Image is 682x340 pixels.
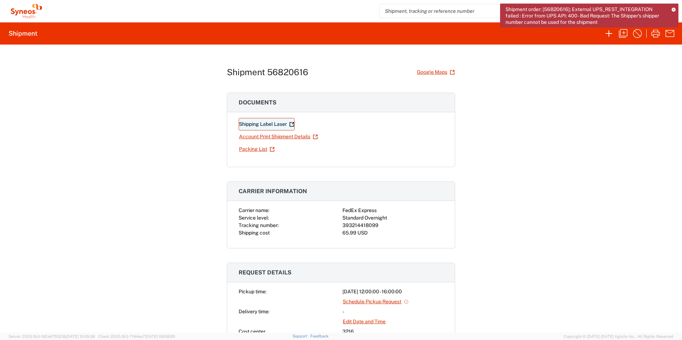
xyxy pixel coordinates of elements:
[239,130,318,143] a: Account Print Shipment Details
[342,328,443,335] div: 3216
[227,67,308,77] h1: Shipment 56820616
[239,329,265,334] span: Cost center
[342,207,443,214] div: FedEx Express
[342,288,443,295] div: [DATE] 12:00:00 - 16:00:00
[342,222,443,229] div: 393214418099
[342,229,443,237] div: 65.99 USD
[66,334,95,339] span: [DATE] 10:05:38
[380,4,564,18] input: Shipment, tracking or reference number
[9,334,95,339] span: Server: 2025.19.0-192a4753216
[239,99,276,106] span: Documents
[239,188,307,195] span: Carrier information
[239,215,269,221] span: Service level:
[292,334,310,338] a: Support
[239,289,266,294] span: Pickup time:
[239,207,269,213] span: Carrier name:
[342,315,386,328] a: Edit Date and Time
[239,309,269,314] span: Delivery time:
[310,334,329,338] a: Feedback
[342,214,443,222] div: Standard Overnight
[505,6,667,25] span: Shipment order: [56820616]; External UPS_REST_INTEGRATION failed : Error from UPS API: 400 - Bad ...
[239,230,270,236] span: Shipping cost
[417,66,455,78] a: Google Maps
[239,118,295,130] a: Shipping Label Laser
[564,333,673,340] span: Copyright © [DATE]-[DATE] Agistix Inc., All Rights Reserved
[145,334,175,339] span: [DATE] 09:58:55
[239,269,291,276] span: Request details
[9,29,37,38] h2: Shipment
[239,222,279,228] span: Tracking number:
[342,295,409,308] a: Schedule Pickup Request
[342,308,443,315] div: -
[98,334,175,339] span: Client: 2025.19.0-7f44ea7
[239,143,275,155] a: Packing List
